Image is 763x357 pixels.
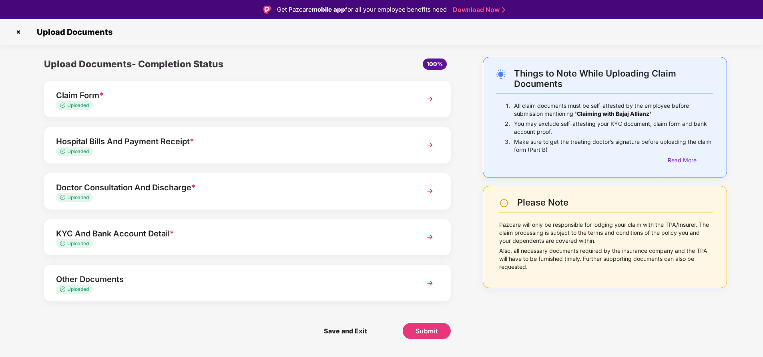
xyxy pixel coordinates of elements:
span: Submit [416,327,438,335]
div: Things to Note While Uploading Claim Documents [514,68,713,89]
p: All claim documents must be self-attested by the employee before submission mentioning [514,102,713,118]
b: 'Claiming with Bajaj Allianz' [575,110,651,117]
span: 100% [427,61,443,67]
span: Upload Documents [29,27,116,37]
img: svg+xml;base64,PHN2ZyBpZD0iTmV4dCIgeG1sbnM9Imh0dHA6Ly93d3cudzMub3JnLzIwMDAvc3ZnIiB3aWR0aD0iMzYiIG... [423,184,437,198]
span: Uploaded [67,194,89,200]
p: Pazcare will only be responsible for lodging your claim with the TPA/Insurer. The claim processin... [499,221,713,245]
img: svg+xml;base64,PHN2ZyB4bWxucz0iaHR0cDovL3d3dy53My5vcmcvMjAwMC9zdmciIHdpZHRoPSIxMy4zMzMiIGhlaWdodD... [60,195,67,200]
div: Upload Documents- Completion Status [44,57,315,71]
img: svg+xml;base64,PHN2ZyBpZD0iTmV4dCIgeG1sbnM9Imh0dHA6Ly93d3cudzMub3JnLzIwMDAvc3ZnIiB3aWR0aD0iMzYiIG... [423,230,437,244]
div: Other Documents [56,273,407,286]
span: Save and Exit [316,323,375,339]
p: Make sure to get the treating doctor’s signature before uploading the claim form (Part B) [514,138,713,154]
button: Submit [403,323,451,339]
div: Hospital Bills And Payment Receipt [56,135,407,148]
div: Doctor Consultation And Discharge [56,181,407,194]
img: Stroke [502,6,505,14]
img: svg+xml;base64,PHN2ZyBpZD0iQ3Jvc3MtMzJ4MzIiIHhtbG5zPSJodHRwOi8vd3d3LnczLm9yZy8yMDAwL3N2ZyIgd2lkdG... [12,26,25,38]
span: Uploaded [67,102,89,108]
span: Uploaded [67,148,89,154]
a: Download Now [453,6,503,14]
p: You may exclude self-attesting your KYC document, claim form and bank account proof. [514,120,713,136]
img: Logo [263,6,271,14]
div: Please Note [517,197,713,208]
img: svg+xml;base64,PHN2ZyBpZD0iV2FybmluZ18tXzI0eDI0IiBkYXRhLW5hbWU9Ildhcm5pbmcgLSAyNHgyNCIgeG1sbnM9Im... [499,198,509,208]
img: svg+xml;base64,PHN2ZyB4bWxucz0iaHR0cDovL3d3dy53My5vcmcvMjAwMC9zdmciIHdpZHRoPSIxMy4zMzMiIGhlaWdodD... [60,286,67,292]
img: svg+xml;base64,PHN2ZyB4bWxucz0iaHR0cDovL3d3dy53My5vcmcvMjAwMC9zdmciIHdpZHRoPSIyNC4wOTMiIGhlaWdodD... [496,69,506,79]
p: 3. [505,138,510,154]
div: Read More [668,156,713,165]
img: svg+xml;base64,PHN2ZyB4bWxucz0iaHR0cDovL3d3dy53My5vcmcvMjAwMC9zdmciIHdpZHRoPSIxMy4zMzMiIGhlaWdodD... [60,149,67,154]
p: Also, all necessary documents required by the insurance company and the TPA will have to be furni... [499,247,713,271]
img: svg+xml;base64,PHN2ZyB4bWxucz0iaHR0cDovL3d3dy53My5vcmcvMjAwMC9zdmciIHdpZHRoPSIxMy4zMzMiIGhlaWdodD... [60,103,67,108]
div: Claim Form [56,89,407,102]
p: 1. [506,102,510,118]
img: svg+xml;base64,PHN2ZyBpZD0iTmV4dCIgeG1sbnM9Imh0dHA6Ly93d3cudzMub3JnLzIwMDAvc3ZnIiB3aWR0aD0iMzYiIG... [423,138,437,152]
img: svg+xml;base64,PHN2ZyBpZD0iTmV4dCIgeG1sbnM9Imh0dHA6Ly93d3cudzMub3JnLzIwMDAvc3ZnIiB3aWR0aD0iMzYiIG... [423,276,437,290]
span: Uploaded [67,240,89,246]
div: KYC And Bank Account Detail [56,227,407,240]
div: Get Pazcare for all your employee benefits need [277,5,447,14]
img: svg+xml;base64,PHN2ZyBpZD0iTmV4dCIgeG1sbnM9Imh0dHA6Ly93d3cudzMub3JnLzIwMDAvc3ZnIiB3aWR0aD0iMzYiIG... [423,92,437,106]
strong: mobile app [312,6,345,13]
span: Uploaded [67,286,89,292]
img: svg+xml;base64,PHN2ZyB4bWxucz0iaHR0cDovL3d3dy53My5vcmcvMjAwMC9zdmciIHdpZHRoPSIxMy4zMzMiIGhlaWdodD... [60,241,67,246]
p: 2. [505,120,510,136]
